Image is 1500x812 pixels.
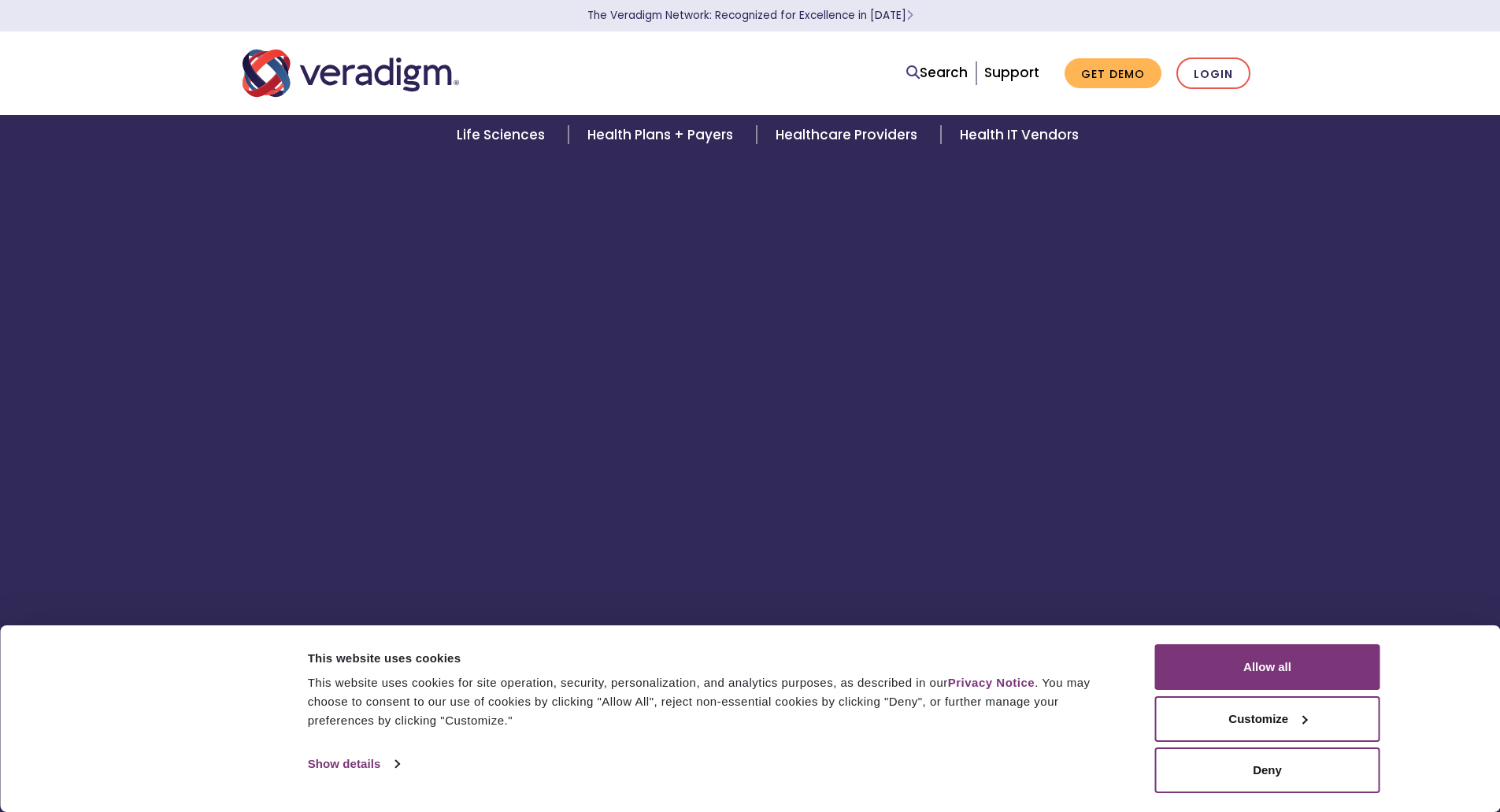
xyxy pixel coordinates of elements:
[1065,58,1161,89] a: Get Demo
[308,649,1120,668] div: This website uses cookies
[308,752,399,776] a: Show details
[1176,57,1250,90] a: Login
[569,115,757,155] a: Health Plans + Payers
[906,8,913,23] span: Learn More
[587,8,913,23] a: The Veradigm Network: Recognized for Excellence in [DATE]Learn More
[308,673,1120,730] div: This website uses cookies for site operation, security, personalization, and analytics purposes, ...
[438,115,569,155] a: Life Sciences
[243,47,459,99] img: Veradigm logo
[984,63,1039,82] a: Support
[1155,747,1380,793] button: Deny
[1155,644,1380,690] button: Allow all
[941,115,1098,155] a: Health IT Vendors
[906,62,968,83] a: Search
[1155,696,1380,742] button: Customize
[757,115,941,155] a: Healthcare Providers
[948,676,1035,689] a: Privacy Notice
